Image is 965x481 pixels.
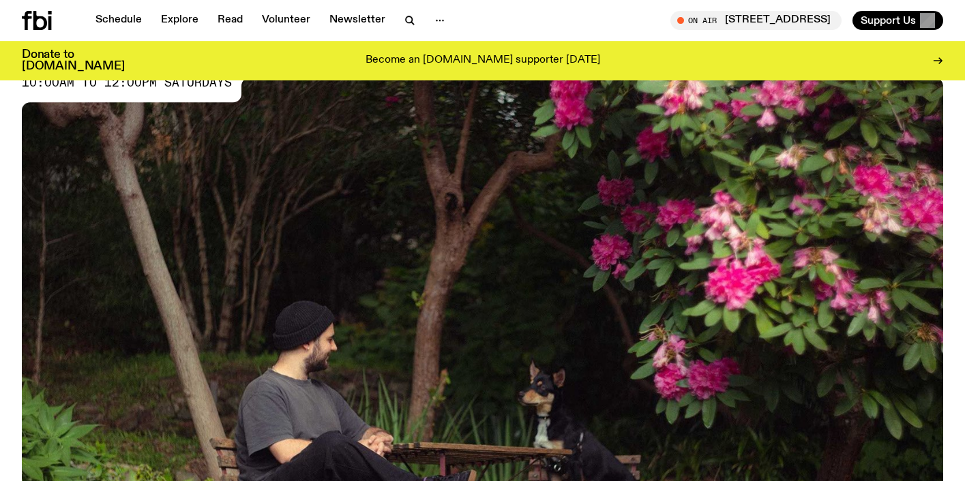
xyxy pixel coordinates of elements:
[852,11,943,30] button: Support Us
[366,55,600,67] p: Become an [DOMAIN_NAME] supporter [DATE]
[22,49,125,72] h3: Donate to [DOMAIN_NAME]
[22,78,232,89] span: 10:00am to 12:00pm saturdays
[87,11,150,30] a: Schedule
[254,11,318,30] a: Volunteer
[670,11,842,30] button: On Air[STREET_ADDRESS]
[861,14,916,27] span: Support Us
[321,11,394,30] a: Newsletter
[153,11,207,30] a: Explore
[209,11,251,30] a: Read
